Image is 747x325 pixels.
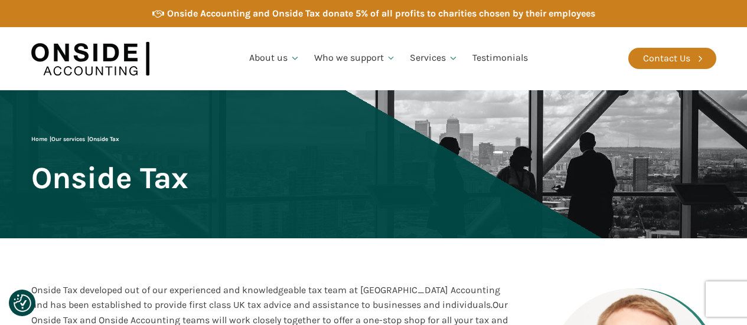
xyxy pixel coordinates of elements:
div: Contact Us [643,51,690,66]
button: Consent Preferences [14,294,31,312]
span: Onside Tax [89,136,119,143]
a: Home [31,136,47,143]
img: Onside Accounting [31,36,149,81]
a: About us [242,38,307,78]
span: | | [31,136,119,143]
a: Who we support [307,38,403,78]
a: Contact Us [628,48,716,69]
a: Services [403,38,465,78]
a: Testimonials [465,38,535,78]
span: Onside Tax [31,162,188,194]
a: Our services [51,136,85,143]
img: Revisit consent button [14,294,31,312]
div: Onside Accounting and Onside Tax donate 5% of all profits to charities chosen by their employees [167,6,595,21]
